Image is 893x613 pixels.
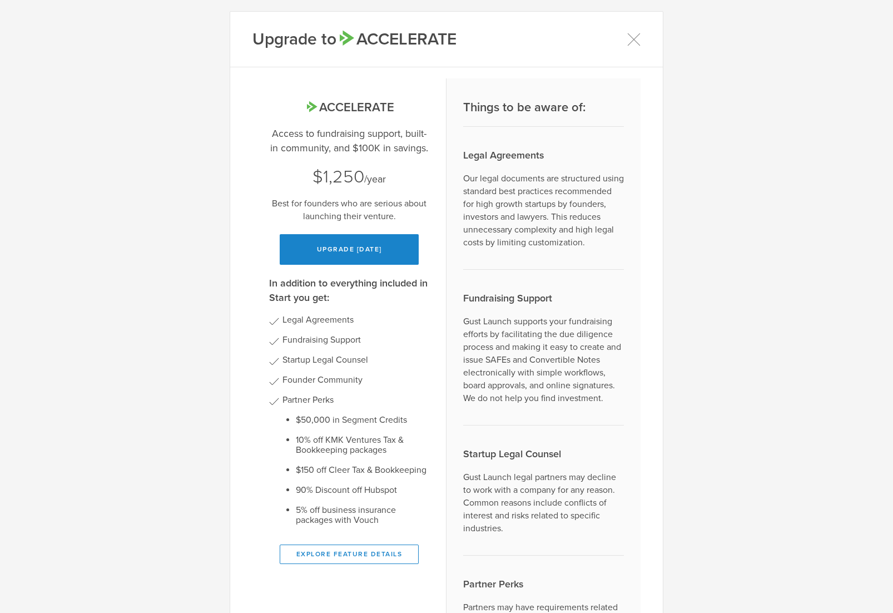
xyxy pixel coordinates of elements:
h2: Things to be aware of: [463,100,624,116]
span: Accelerate [304,100,394,115]
li: Founder Community [282,375,429,385]
li: 5% off business insurance packages with Vouch [296,505,429,525]
p: Gust Launch legal partners may decline to work with a company for any reason. Common reasons incl... [463,471,624,535]
h1: Upgrade to [252,28,457,51]
p: Access to fundraising support, built-in community, and $100K in savings. [269,126,429,155]
li: Legal Agreements [282,315,429,325]
h3: Startup Legal Counsel [463,447,624,461]
p: Best for founders who are serious about launching their venture. [269,197,429,223]
span: $1,250 [312,166,364,187]
h3: In addition to everything included in Start you get: [269,276,429,305]
span: Accelerate [336,29,457,50]
li: 10% off KMK Ventures Tax & Bookkeeping packages [296,435,429,455]
li: 90% Discount off Hubspot [296,485,429,495]
li: $50,000 in Segment Credits [296,415,429,425]
p: Gust Launch supports your fundraising efforts by facilitating the due diligence process and makin... [463,315,624,405]
li: Fundraising Support [282,335,429,345]
h3: Legal Agreements [463,148,624,162]
h3: Fundraising Support [463,291,624,305]
div: /year [269,165,429,189]
h3: Partner Perks [463,577,624,591]
li: $150 off Cleer Tax & Bookkeeping [296,465,429,475]
p: Our legal documents are structured using standard best practices recommended for high growth star... [463,172,624,249]
iframe: Chat Widget [837,560,893,613]
button: Upgrade [DATE] [280,234,419,265]
li: Partner Perks [282,395,429,525]
li: Startup Legal Counsel [282,355,429,365]
button: Explore Feature Details [280,545,419,564]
